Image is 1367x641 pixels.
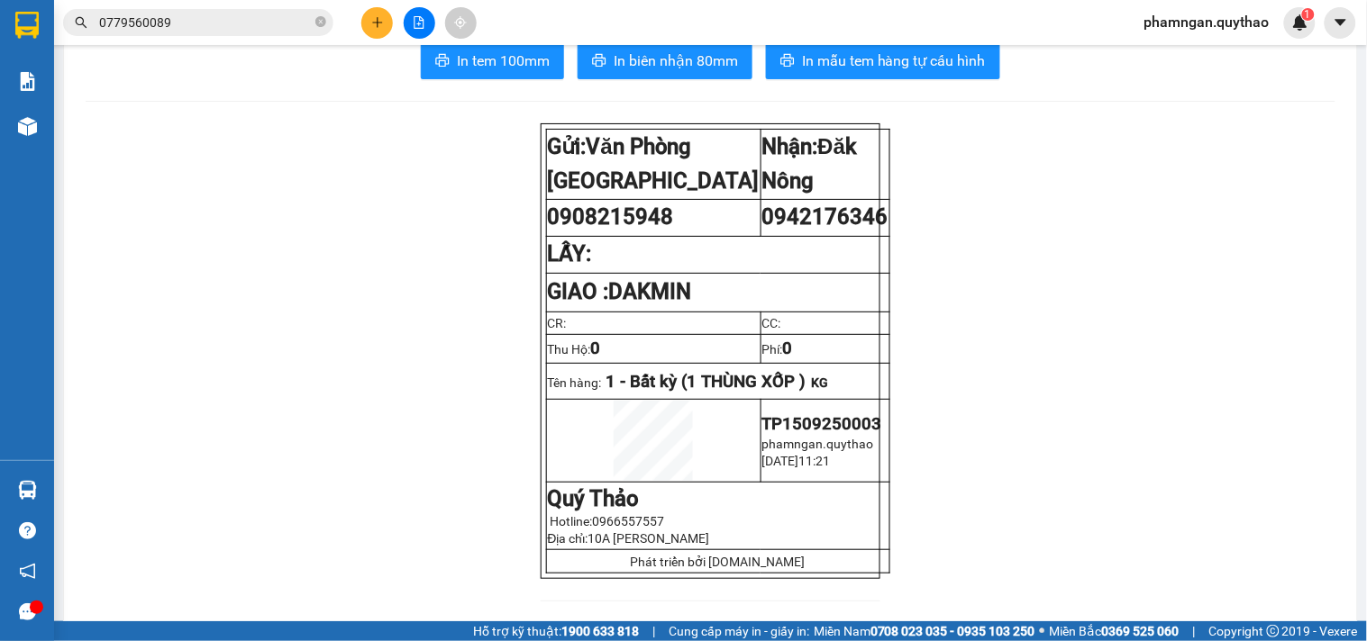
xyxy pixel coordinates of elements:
[1305,8,1311,21] span: 1
[548,204,674,230] span: 0908215948
[237,84,341,115] span: DAKMIN
[1302,8,1315,21] sup: 1
[211,94,237,113] span: DĐ:
[578,43,752,79] button: printerIn biên nhận 80mm
[1193,621,1196,641] span: |
[588,531,710,546] span: 10A [PERSON_NAME]
[814,621,1035,641] span: Miền Nam
[19,522,36,539] span: question-circle
[546,334,761,363] td: Thu Hộ:
[548,134,760,194] strong: Gửi:
[546,550,889,573] td: Phát triển bởi [DOMAIN_NAME]
[762,437,874,451] span: phamngan.quythao
[1050,621,1180,641] span: Miền Bắc
[19,603,36,620] span: message
[614,50,738,72] span: In biên nhận 80mm
[766,43,1000,79] button: printerIn mẫu tem hàng tự cấu hình
[99,13,312,32] input: Tìm tên, số ĐT hoặc mã đơn
[762,134,858,194] span: Đăk Nông
[211,15,341,59] div: Đăk Nông
[445,7,477,39] button: aim
[211,17,254,36] span: Nhận:
[812,375,829,390] span: KG
[609,279,692,304] span: DAKMIN
[14,126,201,148] div: 50.000
[870,624,1035,638] strong: 0708 023 035 - 0935 103 250
[15,59,198,84] div: 0908215948
[548,531,710,546] span: Địa chỉ:
[1040,627,1045,635] span: ⚪️
[315,14,326,32] span: close-circle
[435,53,450,70] span: printer
[593,514,665,528] span: 0966557557
[799,454,831,468] span: 11:21
[404,7,435,39] button: file-add
[548,486,640,511] strong: Quý Thảo
[1292,14,1308,31] img: icon-new-feature
[15,12,39,39] img: logo-vxr
[211,59,341,84] div: 0942176346
[802,50,986,72] span: In mẫu tem hàng tự cấu hình
[762,134,858,194] strong: Nhận:
[783,339,793,358] span: 0
[606,372,807,392] span: 1 - Bất kỳ (1 THÙNG XỐP )
[454,16,467,29] span: aim
[548,372,889,392] p: Tên hàng:
[421,43,564,79] button: printerIn tem 100mm
[14,128,41,147] span: CR :
[75,16,87,29] span: search
[548,279,692,304] strong: GIAO :
[1130,11,1284,33] span: phamngan.quythao
[1325,7,1356,39] button: caret-down
[780,53,795,70] span: printer
[1102,624,1180,638] strong: 0369 525 060
[548,134,760,194] span: Văn Phòng [GEOGRAPHIC_DATA]
[551,514,665,528] span: Hotline:
[762,204,889,230] span: 0942176346
[762,414,882,434] span: TP1509250003
[669,621,809,641] span: Cung cấp máy in - giấy in:
[591,339,601,358] span: 0
[762,454,799,468] span: [DATE]
[15,15,198,59] div: Văn Phòng [GEOGRAPHIC_DATA]
[548,241,592,266] strong: LẤY:
[761,334,889,363] td: Phí:
[761,311,889,334] td: CC:
[473,621,639,641] span: Hỗ trợ kỹ thuật:
[561,624,639,638] strong: 1900 633 818
[1267,625,1280,637] span: copyright
[457,50,550,72] span: In tem 100mm
[18,481,37,500] img: warehouse-icon
[18,72,37,91] img: solution-icon
[315,16,326,27] span: close-circle
[546,311,761,334] td: CR:
[592,53,606,70] span: printer
[1333,14,1349,31] span: caret-down
[19,563,36,580] span: notification
[361,7,393,39] button: plus
[18,117,37,136] img: warehouse-icon
[15,17,43,36] span: Gửi:
[371,16,384,29] span: plus
[652,621,655,641] span: |
[413,16,425,29] span: file-add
